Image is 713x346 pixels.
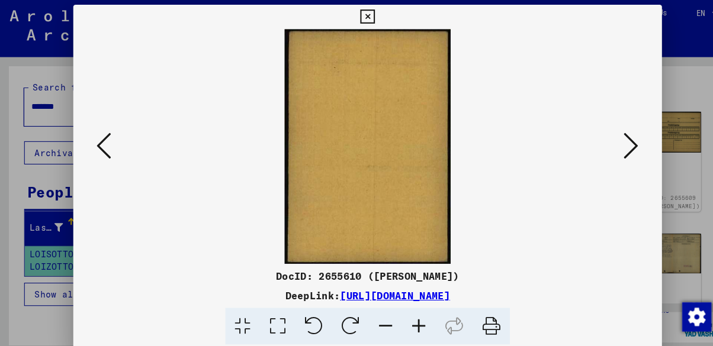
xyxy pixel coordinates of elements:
[111,30,601,257] img: 002.jpg
[330,282,436,294] a: [URL][DOMAIN_NAME]
[71,281,641,295] div: DeepLink:
[661,295,690,323] img: Change consent
[71,262,641,276] div: DocID: 2655610 ([PERSON_NAME])
[661,294,689,322] div: Change consent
